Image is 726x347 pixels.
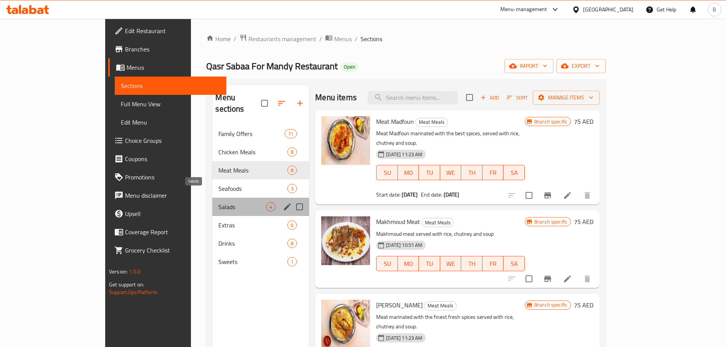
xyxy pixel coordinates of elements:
span: Full Menu View [121,99,220,109]
span: Branch specific [531,218,571,225]
a: Sections [115,77,226,95]
h6: 75 AED [574,116,593,127]
span: TU [422,258,437,269]
button: TU [419,256,440,271]
span: 11 [285,130,296,138]
button: Add section [291,94,309,112]
a: Coupons [108,150,226,168]
a: Menus [325,34,352,44]
span: Meat Meals [416,118,447,126]
button: TH [461,165,482,180]
span: MO [401,258,416,269]
button: TH [461,256,482,271]
span: Grocery Checklist [125,246,220,255]
div: Sweets [218,257,287,266]
span: SU [380,167,394,178]
span: SA [506,167,522,178]
span: Extras [218,221,287,230]
div: items [287,257,297,266]
button: MO [398,165,419,180]
a: Edit Restaurant [108,22,226,40]
span: Chicken Meals [218,147,287,157]
span: Makhmoud Meat [376,216,420,227]
span: Sort sections [272,94,291,112]
span: Meat Meals [218,166,287,175]
span: Get support on: [109,280,144,289]
button: WE [440,256,462,271]
span: Choice Groups [125,136,220,145]
span: Branch specific [531,118,571,125]
img: Meat Madfoun [321,116,370,165]
button: TU [419,165,440,180]
span: [PERSON_NAME] [376,299,423,311]
div: items [266,202,276,211]
div: Sweets1 [212,253,309,271]
span: import [511,61,547,71]
span: Upsell [125,209,220,218]
a: Edit menu item [563,274,572,283]
div: [GEOGRAPHIC_DATA] [583,5,633,14]
div: Seafoods [218,184,287,193]
span: Manage items [539,93,593,102]
span: Coverage Report [125,227,220,237]
span: 8 [288,167,296,174]
span: Menu disclaimer [125,191,220,200]
a: Promotions [108,168,226,186]
span: Select all sections [256,95,272,111]
button: SU [376,256,397,271]
span: 3 [288,185,296,192]
b: [DATE] [444,190,460,200]
span: Menus [334,34,352,43]
button: Manage items [533,91,599,105]
span: Version: [109,267,128,277]
button: Sort [505,92,530,104]
span: Sort [507,93,528,102]
span: Sort items [502,92,533,104]
span: Branches [125,45,220,54]
span: B [713,5,716,14]
button: SU [376,165,397,180]
span: Select to update [521,271,537,287]
span: 8 [288,149,296,156]
span: Coupons [125,154,220,163]
span: WE [443,167,458,178]
h6: 75 AED [574,300,593,310]
button: export [556,59,606,73]
span: Drinks [218,239,287,248]
div: Family Offers11 [212,125,309,143]
a: Restaurants management [239,34,316,44]
span: FR [486,258,501,269]
a: Menu disclaimer [108,186,226,205]
button: Branch-specific-item [538,186,557,205]
div: Meat Meals [415,118,448,127]
p: Makhmoud meat served with rice, chutney and soup [376,229,525,239]
span: TU [422,167,437,178]
div: items [287,184,297,193]
span: 1 [288,258,296,265]
input: search [368,91,458,104]
span: Edit Menu [121,118,220,127]
div: Extras6 [212,216,309,234]
button: SA [503,256,525,271]
span: Add item [478,92,502,104]
span: TH [464,258,479,269]
a: Branches [108,40,226,58]
li: / [355,34,357,43]
div: Open [341,62,358,72]
button: FR [482,165,504,180]
span: Family Offers [218,129,285,138]
a: Upsell [108,205,226,223]
h2: Menu sections [215,92,261,115]
div: items [287,221,297,230]
button: delete [578,270,596,288]
li: / [319,34,322,43]
span: [DATE] 10:51 AM [383,241,425,249]
span: Select section [462,90,478,106]
span: Add [479,93,500,102]
div: Meat Meals [421,218,454,227]
a: Menus [108,58,226,77]
div: Salads4edit [212,198,309,216]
